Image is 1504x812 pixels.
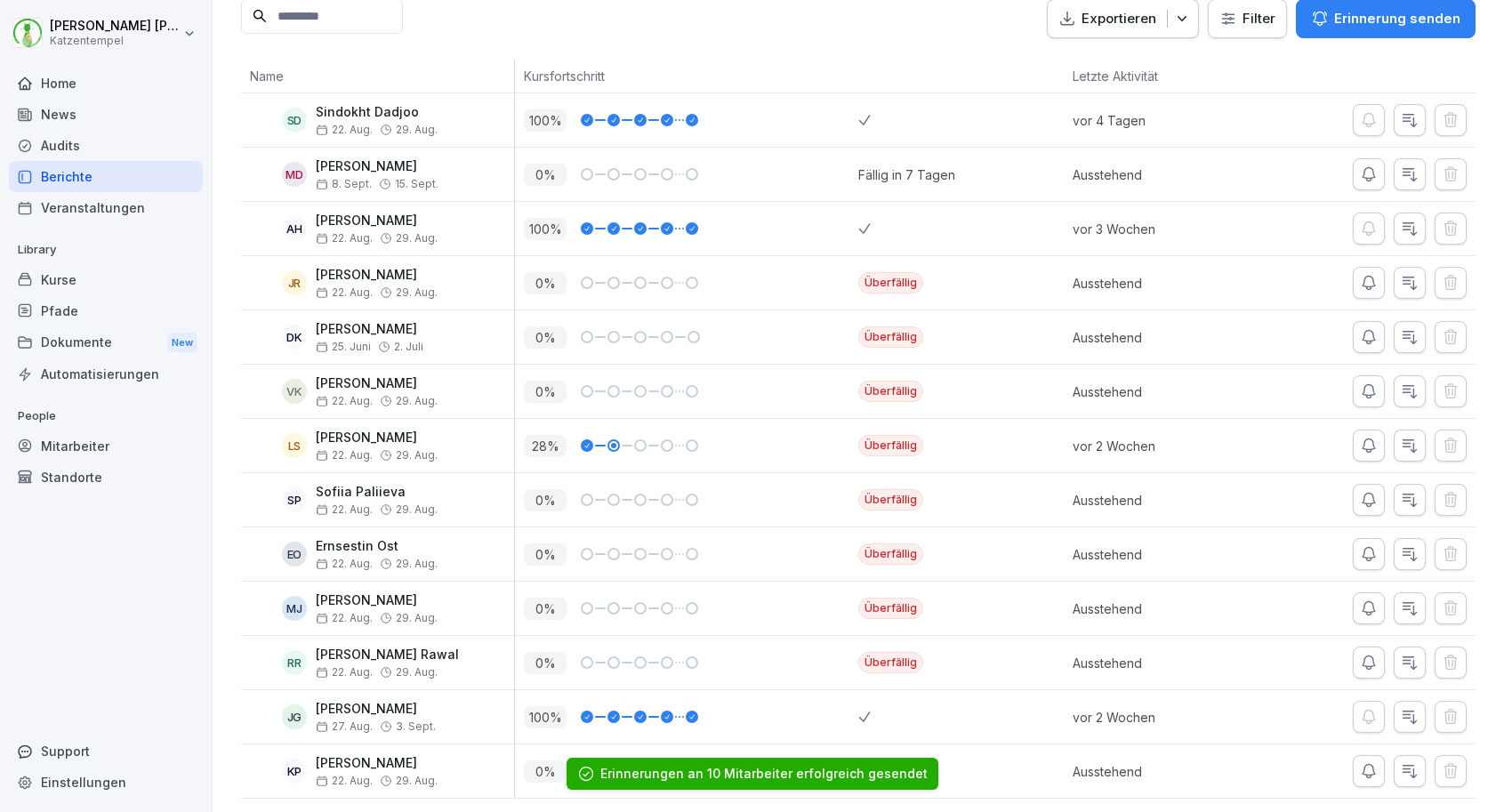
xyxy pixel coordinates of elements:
[9,402,203,430] p: People
[316,178,372,190] span: 8. Sept.
[316,720,373,733] span: 27. Aug.
[396,286,438,299] span: 29. Aug.
[282,542,307,567] div: EO
[9,264,203,295] a: Kurse
[1073,437,1235,455] p: vor 2 Wochen
[316,105,438,120] p: Sindokht Dadjoo
[282,162,307,187] div: MD
[282,704,307,729] div: JG
[395,178,438,190] span: 15. Sept.
[9,130,203,161] a: Audits
[316,702,436,717] p: [PERSON_NAME]
[524,760,567,783] p: 0 %
[316,430,438,446] p: [PERSON_NAME]
[316,539,438,554] p: Ernsestin Ost
[9,161,203,192] a: Berichte
[396,666,438,679] span: 29. Aug.
[282,216,307,241] div: AH
[1073,708,1235,727] p: vor 2 Wochen
[316,558,373,570] span: 22. Aug.
[316,322,423,337] p: [PERSON_NAME]
[1073,654,1235,672] p: Ausstehend
[396,232,438,245] span: 29. Aug.
[524,164,567,186] p: 0 %
[9,236,203,264] p: Library
[9,430,203,462] a: Mitarbeiter
[282,596,307,621] div: MJ
[1073,111,1235,130] p: vor 4 Tagen
[524,598,567,620] p: 0 %
[316,232,373,245] span: 22. Aug.
[858,489,923,511] div: Überfällig
[524,543,567,566] p: 0 %
[394,341,423,353] span: 2. Juli
[282,270,307,295] div: JR
[50,35,180,47] p: Katzentempel
[524,67,849,85] p: Kursfortschritt
[9,326,203,359] a: DokumenteNew
[9,767,203,798] a: Einstellungen
[396,395,438,407] span: 29. Aug.
[858,435,923,456] div: Überfällig
[9,295,203,326] div: Pfade
[524,272,567,294] p: 0 %
[396,124,438,136] span: 29. Aug.
[1073,274,1235,293] p: Ausstehend
[858,598,923,619] div: Überfällig
[9,358,203,390] a: Automatisierungen
[1073,762,1235,781] p: Ausstehend
[316,159,438,174] p: [PERSON_NAME]
[858,543,923,565] div: Überfällig
[858,165,955,184] div: Fällig in 7 Tagen
[316,647,459,663] p: [PERSON_NAME] Rawal
[282,379,307,404] div: VK
[282,759,307,784] div: KP
[316,213,438,229] p: [PERSON_NAME]
[9,736,203,767] div: Support
[1073,220,1235,238] p: vor 3 Wochen
[396,558,438,570] span: 29. Aug.
[396,720,436,733] span: 3. Sept.
[396,449,438,462] span: 29. Aug.
[1073,165,1235,184] p: Ausstehend
[250,67,505,85] p: Name
[316,612,373,624] span: 22. Aug.
[524,489,567,511] p: 0 %
[282,108,307,133] div: SD
[282,650,307,675] div: RR
[1073,328,1235,347] p: Ausstehend
[858,381,923,402] div: Überfällig
[316,593,438,608] p: [PERSON_NAME]
[1073,599,1235,618] p: Ausstehend
[316,775,373,787] span: 22. Aug.
[316,485,438,500] p: Sofiia Paliieva
[316,395,373,407] span: 22. Aug.
[524,435,567,457] p: 28 %
[858,272,923,293] div: Überfällig
[9,99,203,130] a: News
[316,666,373,679] span: 22. Aug.
[9,462,203,493] a: Standorte
[167,333,197,353] div: New
[282,433,307,458] div: LS
[282,325,307,350] div: DK
[524,326,567,349] p: 0 %
[1073,491,1235,510] p: Ausstehend
[9,192,203,223] a: Veranstaltungen
[316,341,371,353] span: 25. Juni
[524,109,567,132] p: 100 %
[316,756,438,771] p: [PERSON_NAME]
[600,765,928,783] div: Erinnerungen an 10 Mitarbeiter erfolgreich gesendet
[9,68,203,99] a: Home
[50,19,180,34] p: [PERSON_NAME] [PERSON_NAME]
[1219,10,1275,28] div: Filter
[9,326,203,359] div: Dokumente
[1073,545,1235,564] p: Ausstehend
